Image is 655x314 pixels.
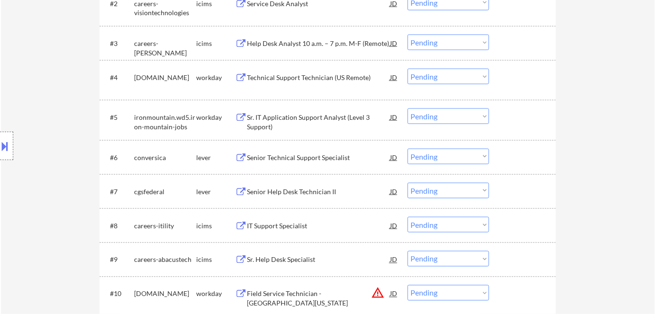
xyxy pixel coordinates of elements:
div: Senior Help Desk Technician II [247,187,390,197]
div: [DOMAIN_NAME] [134,289,196,299]
div: JD [389,69,399,86]
div: lever [196,187,235,197]
div: Technical Support Technician (US Remote) [247,73,390,82]
div: JD [389,217,399,234]
div: lever [196,153,235,162]
div: JD [389,35,399,52]
div: workday [196,73,235,82]
div: JD [389,149,399,166]
button: warning_amber [371,287,384,300]
div: icims [196,255,235,265]
div: Help Desk Analyst 10 a.m. – 7 p.m. M-F (Remote) [247,39,390,48]
div: IT Support Specialist [247,221,390,231]
div: workday [196,289,235,299]
div: careers-abacustech [134,255,196,265]
div: JD [389,108,399,126]
div: #3 [110,39,127,48]
div: Sr. IT Application Support Analyst (Level 3 Support) [247,113,390,131]
div: Senior Technical Support Specialist [247,153,390,162]
div: JD [389,251,399,268]
div: Field Service Technician - [GEOGRAPHIC_DATA][US_STATE] [247,289,390,308]
div: JD [389,183,399,200]
div: Sr. Help Desk Specialist [247,255,390,265]
div: careers-[PERSON_NAME] [134,39,196,57]
div: #9 [110,255,127,265]
div: icims [196,221,235,231]
div: workday [196,113,235,122]
div: JD [389,285,399,302]
div: #10 [110,289,127,299]
div: icims [196,39,235,48]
